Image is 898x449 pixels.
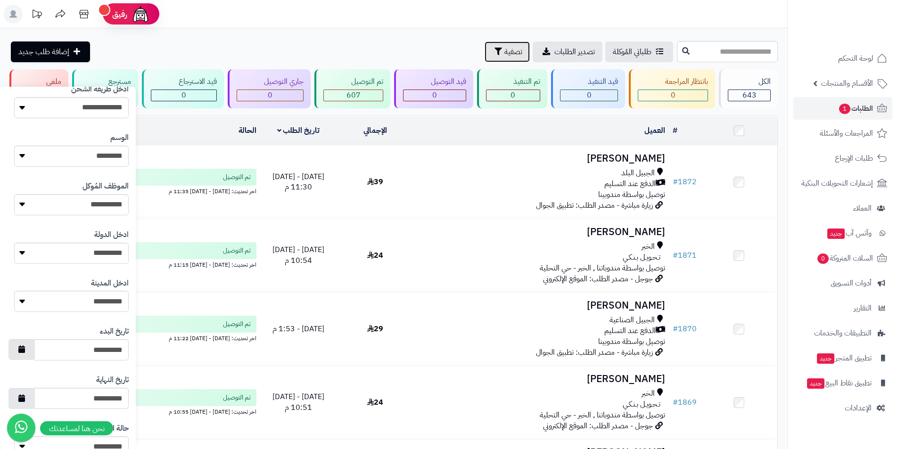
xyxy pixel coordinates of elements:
span: [DATE] - 1:53 م [272,323,324,335]
span: تم التوصيل [223,172,251,182]
span: 0 [817,253,829,264]
span: [DATE] - [DATE] 10:54 م [272,244,324,266]
h3: [PERSON_NAME] [417,153,665,164]
span: إشعارات التحويلات البنكية [801,177,873,190]
span: # [673,176,678,188]
div: جاري التوصيل [237,76,304,87]
label: تاريخ النهاية [96,375,129,385]
span: جديد [807,378,824,389]
span: إضافة طلب جديد [18,46,69,57]
a: الحالة [239,125,256,136]
span: رفيق [112,8,127,20]
span: 607 [346,90,361,101]
div: مسترجع [81,76,132,87]
span: 24 [367,397,383,408]
div: تم التوصيل [323,76,383,87]
a: لوحة التحكم [793,47,892,70]
label: حالة الحذف [94,423,129,434]
span: 1 [839,104,850,114]
h3: [PERSON_NAME] [417,374,665,384]
a: تحديثات المنصة [25,5,49,26]
span: تصدير الطلبات [554,46,595,57]
span: توصيل بواسطة مندوبينا [598,189,665,200]
div: تم التنفيذ [486,76,541,87]
span: العملاء [853,202,872,215]
span: طلباتي المُوكلة [613,46,651,57]
a: طلبات الإرجاع [793,147,892,170]
a: إشعارات التحويلات البنكية [793,172,892,195]
span: [DATE] - [DATE] 11:30 م [272,171,324,193]
span: 39 [367,176,383,188]
a: الطلبات1 [793,97,892,120]
label: تاريخ البدء [100,326,129,337]
a: ملغي 36 [8,69,70,108]
div: 0 [486,90,540,101]
a: #1870 [673,323,697,335]
a: قيد التنفيذ 0 [549,69,627,108]
span: توصيل بواسطة مندوباتنا , الخبر - حي التحلية [540,262,665,274]
span: الجبيل البلد [621,168,655,179]
a: تطبيق نقاط البيعجديد [793,372,892,394]
a: #1871 [673,250,697,261]
span: تم التوصيل [223,319,251,329]
span: # [673,397,678,408]
a: العميل [644,125,665,136]
span: تـحـويـل بـنـكـي [623,399,660,410]
span: التقارير [854,302,872,315]
a: بانتظار المراجعة 0 [627,69,717,108]
span: جوجل - مصدر الطلب: الموقع الإلكتروني [543,273,653,285]
div: 607 [324,90,383,101]
a: المراجعات والأسئلة [793,122,892,145]
a: تطبيق المتجرجديد [793,347,892,369]
label: الموظف المُوكل [82,181,129,192]
span: الدفع عند التسليم [604,326,656,336]
span: لوحة التحكم [838,52,873,65]
span: تـحـويـل بـنـكـي [623,252,660,263]
span: 0 [181,90,186,101]
span: المراجعات والأسئلة [820,127,873,140]
span: 0 [671,90,676,101]
span: توصيل بواسطة مندوباتنا , الخبر - حي التحلية [540,409,665,421]
span: 0 [511,90,515,101]
div: ملغي [18,76,61,87]
span: 0 [432,90,437,101]
a: مسترجع 0 [70,69,140,108]
label: ادخل الدولة [94,229,129,240]
div: بانتظار المراجعة [638,76,709,87]
a: تاريخ الطلب [277,125,320,136]
span: 29 [367,323,383,335]
span: 24 [367,250,383,261]
span: [DATE] - [DATE] 10:51 م [272,391,324,413]
span: 643 [742,90,757,101]
label: ادخل المدينة [91,278,129,289]
span: وآتس آب [826,227,872,240]
span: تم التوصيل [223,246,251,255]
label: ادخل طريقة الشحن [71,84,129,95]
span: جديد [827,229,845,239]
a: الإجمالي [363,125,387,136]
span: تصفية [504,46,522,57]
span: تطبيق نقاط البيع [806,376,872,390]
h3: [PERSON_NAME] [417,227,665,237]
div: قيد التنفيذ [560,76,618,87]
span: الخبر [642,241,655,252]
img: ai-face.png [131,5,150,24]
span: زيارة مباشرة - مصدر الطلب: تطبيق الجوال [536,200,653,211]
a: أدوات التسويق [793,272,892,294]
span: طلبات الإرجاع [835,152,873,165]
span: 0 [268,90,272,101]
span: الدفع عند التسليم [604,179,656,189]
a: #1869 [673,397,697,408]
h3: [PERSON_NAME] [417,300,665,311]
div: الكل [728,76,771,87]
div: 0 [638,90,708,101]
a: العملاء [793,197,892,220]
a: السلات المتروكة0 [793,247,892,269]
a: الإعدادات [793,397,892,419]
a: التطبيقات والخدمات [793,322,892,344]
span: # [673,323,678,335]
span: 0 [587,90,592,101]
div: قيد الاسترجاع [151,76,217,87]
span: زيارة مباشرة - مصدر الطلب: تطبيق الجوال [536,347,653,358]
a: قيد التوصيل 0 [392,69,475,108]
